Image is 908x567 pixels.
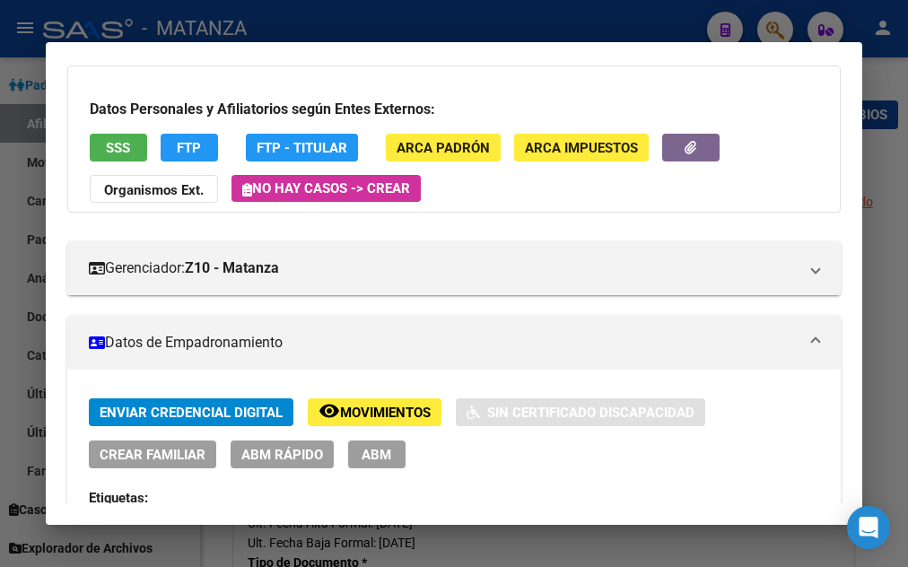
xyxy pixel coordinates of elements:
[231,175,421,202] button: No hay casos -> Crear
[104,182,204,198] strong: Organismos Ext.
[90,99,819,120] h3: Datos Personales y Afiliatorios según Entes Externos:
[362,447,391,463] span: ABM
[241,447,323,463] span: ABM Rápido
[525,140,638,156] span: ARCA Impuestos
[308,398,441,426] button: Movimientos
[177,140,201,156] span: FTP
[319,400,340,422] mat-icon: remove_red_eye
[100,447,205,463] span: Crear Familiar
[456,398,705,426] button: Sin Certificado Discapacidad
[89,398,293,426] button: Enviar Credencial Digital
[257,140,347,156] span: FTP - Titular
[89,257,799,279] mat-panel-title: Gerenciador:
[847,506,890,549] div: Open Intercom Messenger
[90,134,147,161] button: SSS
[246,134,358,161] button: FTP - Titular
[106,140,130,156] span: SSS
[67,316,842,370] mat-expansion-panel-header: Datos de Empadronamiento
[89,490,148,506] strong: Etiquetas:
[397,140,490,156] span: ARCA Padrón
[231,441,334,468] button: ABM Rápido
[100,405,283,421] span: Enviar Credencial Digital
[89,332,799,353] mat-panel-title: Datos de Empadronamiento
[348,441,406,468] button: ABM
[514,134,649,161] button: ARCA Impuestos
[185,257,279,279] strong: Z10 - Matanza
[386,134,501,161] button: ARCA Padrón
[161,134,218,161] button: FTP
[242,180,410,196] span: No hay casos -> Crear
[89,441,216,468] button: Crear Familiar
[67,241,842,295] mat-expansion-panel-header: Gerenciador:Z10 - Matanza
[487,405,694,421] span: Sin Certificado Discapacidad
[90,175,218,203] button: Organismos Ext.
[340,405,431,421] span: Movimientos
